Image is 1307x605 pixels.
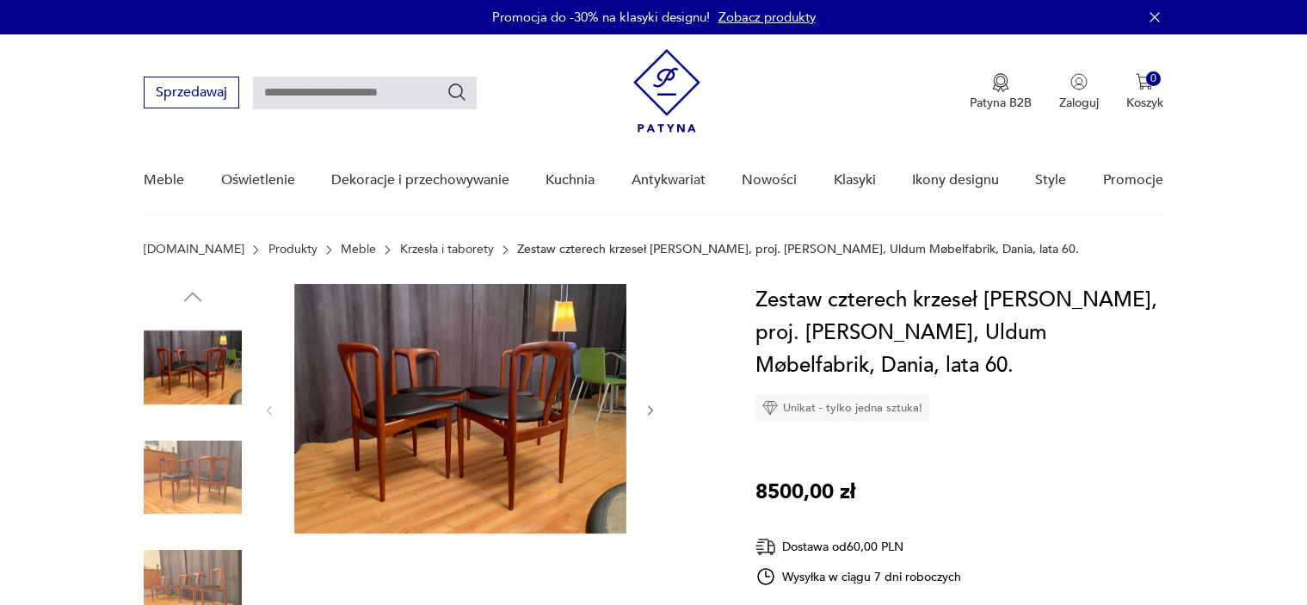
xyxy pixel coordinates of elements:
p: Koszyk [1126,95,1163,111]
button: Patyna B2B [970,73,1032,111]
img: Patyna - sklep z meblami i dekoracjami vintage [633,49,700,133]
img: Ikona koszyka [1136,73,1153,90]
div: Wysyłka w ciągu 7 dni roboczych [755,566,962,587]
button: Sprzedawaj [144,77,239,108]
button: 0Koszyk [1126,73,1163,111]
div: 0 [1146,71,1161,86]
a: Zobacz produkty [718,9,816,26]
p: Promocja do -30% na klasyki designu! [492,9,710,26]
a: Meble [341,243,376,256]
img: Ikonka użytkownika [1070,73,1088,90]
a: Kuchnia [546,147,595,213]
a: Sprzedawaj [144,88,239,100]
a: Meble [144,147,184,213]
div: Dostawa od 60,00 PLN [755,536,962,558]
a: Antykwariat [632,147,706,213]
img: Ikona medalu [992,73,1009,92]
button: Szukaj [447,82,467,102]
p: Zaloguj [1059,95,1099,111]
a: Klasyki [834,147,876,213]
p: 8500,00 zł [755,476,855,509]
div: Unikat - tylko jedna sztuka! [755,395,929,421]
img: Zdjęcie produktu Zestaw czterech krzeseł Juliane, proj. Johannes Andersen, Uldum Møbelfabrik, Dan... [144,318,242,417]
a: Ikona medaluPatyna B2B [970,73,1032,111]
a: Oświetlenie [221,147,295,213]
a: Krzesła i taborety [400,243,494,256]
h1: Zestaw czterech krzeseł [PERSON_NAME], proj. [PERSON_NAME], Uldum Møbelfabrik, Dania, lata 60. [755,284,1163,382]
a: Produkty [268,243,318,256]
img: Ikona dostawy [755,536,776,558]
img: Zdjęcie produktu Zestaw czterech krzeseł Juliane, proj. Johannes Andersen, Uldum Møbelfabrik, Dan... [294,284,626,534]
a: Promocje [1103,147,1163,213]
a: Nowości [742,147,797,213]
a: [DOMAIN_NAME] [144,243,244,256]
button: Zaloguj [1059,73,1099,111]
img: Ikona diamentu [762,400,778,416]
p: Patyna B2B [970,95,1032,111]
p: Zestaw czterech krzeseł [PERSON_NAME], proj. [PERSON_NAME], Uldum Møbelfabrik, Dania, lata 60. [517,243,1079,256]
a: Dekoracje i przechowywanie [331,147,509,213]
a: Style [1035,147,1066,213]
a: Ikony designu [912,147,999,213]
img: Zdjęcie produktu Zestaw czterech krzeseł Juliane, proj. Johannes Andersen, Uldum Møbelfabrik, Dan... [144,429,242,527]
